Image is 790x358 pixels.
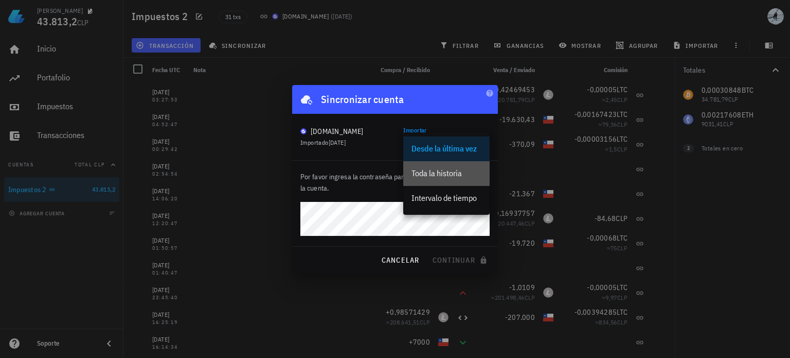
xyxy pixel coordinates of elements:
div: ImportarDesde la última vez [403,132,490,150]
div: Intervalo de tiempo [411,193,481,203]
label: Importar [403,126,427,134]
div: [DOMAIN_NAME] [311,126,363,137]
span: cancelar [381,255,419,265]
div: Sincronizar cuenta [321,91,404,108]
span: [DATE] [329,139,346,146]
p: Por favor ingresa la contraseña para desbloquear y sincronizar la cuenta. [300,171,490,194]
div: Desde la última vez [411,144,481,154]
div: Toda la historia [411,168,481,178]
button: cancelar [376,251,423,269]
img: BudaPuntoCom [300,128,307,134]
span: Importado [300,139,346,146]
